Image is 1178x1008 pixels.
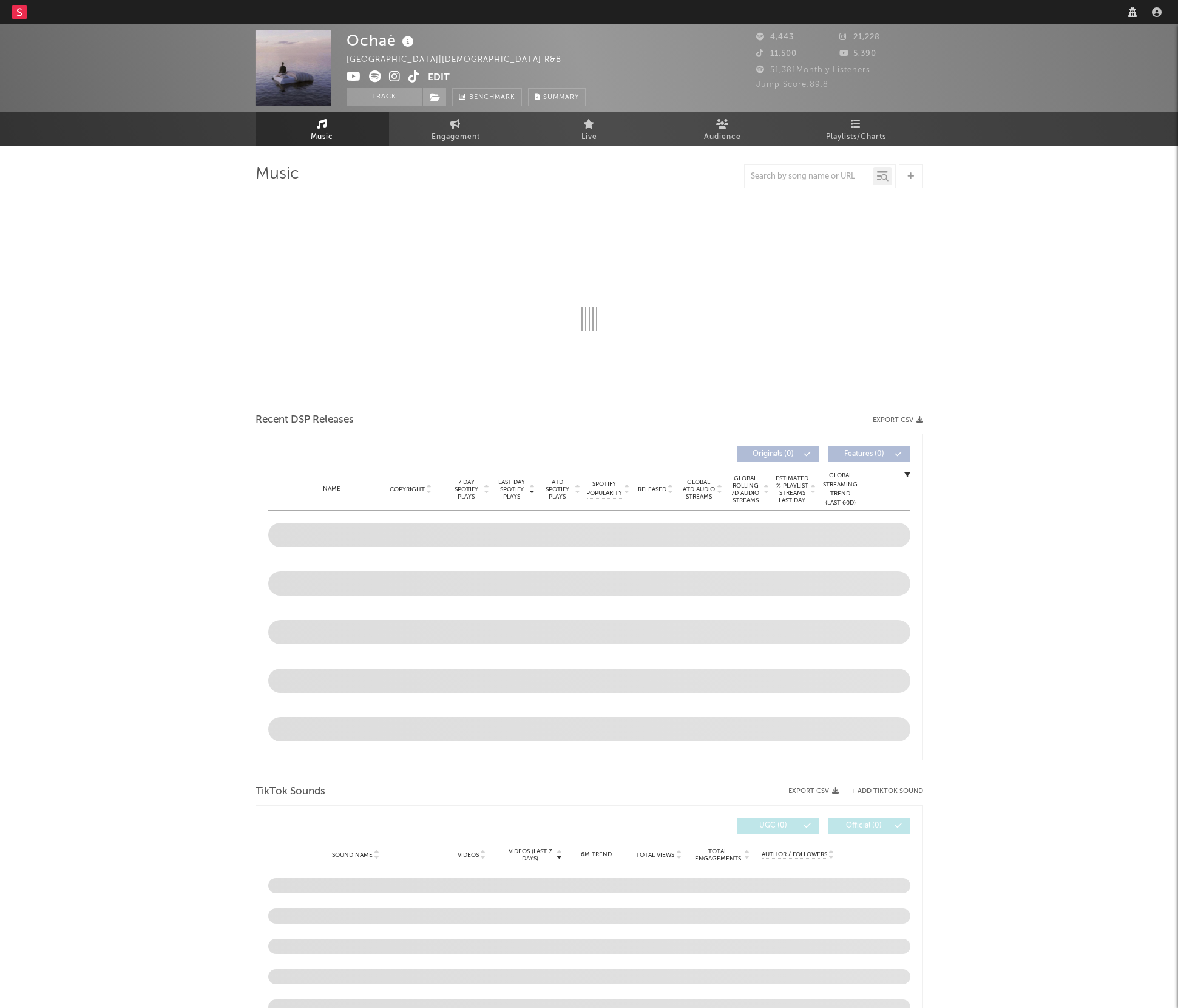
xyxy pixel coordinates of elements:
span: 7 Day Spotify Plays [450,478,482,500]
a: Playlists/Charts [790,112,923,146]
a: Live [523,112,656,146]
span: Spotify Popularity [586,480,622,498]
span: Summary [543,94,579,101]
button: UGC(0) [737,818,819,834]
span: Videos [458,851,479,859]
span: Playlists/Charts [826,130,886,145]
span: Global Rolling 7D Audio Streams [729,475,762,504]
span: ATD Spotify Plays [541,478,574,500]
span: Last Day Spotify Plays [496,478,528,500]
span: Official ( 0 ) [836,822,892,829]
span: Videos (last 7 days) [506,848,555,862]
span: Recent DSP Releases [256,413,354,427]
span: Total Engagements [693,848,742,862]
span: 11,500 [756,50,797,58]
span: Live [581,130,597,145]
button: Summary [528,88,586,106]
div: Name [293,485,372,494]
button: Edit [428,70,450,86]
span: Benchmark [469,90,515,105]
span: 21,228 [839,33,880,41]
span: 51,381 Monthly Listeners [756,66,870,74]
div: [GEOGRAPHIC_DATA] | [DEMOGRAPHIC_DATA] R&B [347,53,575,67]
span: Music [311,130,333,145]
span: Released [638,486,666,493]
a: Music [256,112,389,146]
button: + Add TikTok Sound [851,788,923,795]
span: Features ( 0 ) [836,451,892,458]
span: Jump Score: 89.8 [756,81,828,89]
div: Global Streaming Trend (Last 60D) [822,471,859,508]
input: Search by song name or URL [745,172,873,182]
button: Official(0) [828,818,910,834]
span: Copyright [390,486,425,493]
button: Originals(0) [737,446,819,462]
span: Originals ( 0 ) [745,451,801,458]
span: Audience [704,130,741,145]
span: UGC ( 0 ) [745,822,801,829]
span: Global ATD Audio Streams [682,478,716,500]
button: Track [347,88,422,106]
button: + Add TikTok Sound [839,788,923,795]
span: 5,390 [839,50,876,58]
span: TikTok Sounds [256,785,325,799]
a: Audience [656,112,790,146]
div: 6M Trend [568,850,625,859]
a: Benchmark [452,88,522,106]
span: Total Views [636,851,674,859]
button: Features(0) [828,446,910,462]
span: 4,443 [756,33,794,41]
span: Author / Followers [762,851,827,859]
button: Export CSV [873,417,923,424]
span: Engagement [432,130,480,145]
span: Sound Name [332,851,373,859]
a: Engagement [389,112,523,146]
span: Estimated % Playlist Streams Last Day [776,475,809,504]
div: Ochaè [347,30,417,50]
button: Export CSV [788,788,839,795]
